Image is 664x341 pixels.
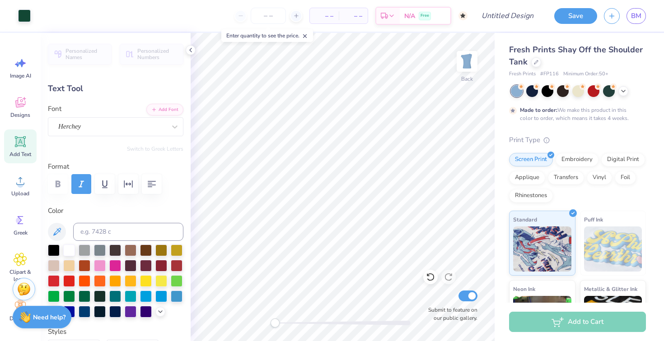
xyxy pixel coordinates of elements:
span: Neon Ink [513,284,535,294]
button: Personalized Numbers [120,44,183,65]
button: Personalized Names [48,44,112,65]
div: Text Tool [48,83,183,95]
span: Metallic & Glitter Ink [584,284,637,294]
button: Save [554,8,597,24]
span: – – [344,11,362,21]
div: Accessibility label [271,318,280,327]
input: Untitled Design [474,7,541,25]
div: Foil [615,171,636,184]
span: Add Text [9,151,31,158]
div: Print Type [509,135,646,145]
img: Standard [513,226,571,272]
div: Applique [509,171,545,184]
div: Enter quantity to see the price. [221,29,313,42]
span: # FP116 [540,70,559,78]
div: Embroidery [556,153,599,166]
div: Vinyl [587,171,612,184]
div: Back [461,75,473,83]
input: e.g. 7428 c [73,223,183,241]
img: Back [458,52,476,70]
span: Puff Ink [584,215,603,224]
button: Add Font [146,104,183,115]
span: Free [421,13,429,19]
span: Fresh Prints Shay Off the Shoulder Tank [509,44,643,67]
span: Fresh Prints [509,70,536,78]
label: Submit to feature on our public gallery. [423,306,477,322]
input: – – [251,8,286,24]
span: Decorate [9,315,31,322]
div: We make this product in this color to order, which means it takes 4 weeks. [520,106,631,122]
a: BM [627,8,646,24]
span: Image AI [10,72,31,79]
span: Standard [513,215,537,224]
span: Designs [10,111,30,119]
label: Styles [48,327,66,337]
span: Upload [11,190,29,197]
span: Clipart & logos [5,268,35,283]
span: Minimum Order: 50 + [563,70,608,78]
img: Metallic & Glitter Ink [584,296,642,341]
label: Format [48,161,183,172]
img: Neon Ink [513,296,571,341]
span: Personalized Names [65,48,106,60]
span: Personalized Numbers [137,48,178,60]
label: Color [48,206,183,216]
div: Screen Print [509,153,553,166]
img: Puff Ink [584,226,642,272]
span: Greek [14,229,28,236]
span: N/A [404,11,415,21]
span: – – [315,11,333,21]
div: Rhinestones [509,189,553,203]
button: Switch to Greek Letters [127,145,183,152]
div: Transfers [548,171,584,184]
span: BM [631,11,641,21]
div: Digital Print [601,153,645,166]
strong: Need help? [33,313,65,322]
strong: Made to order: [520,106,557,114]
label: Font [48,104,61,114]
